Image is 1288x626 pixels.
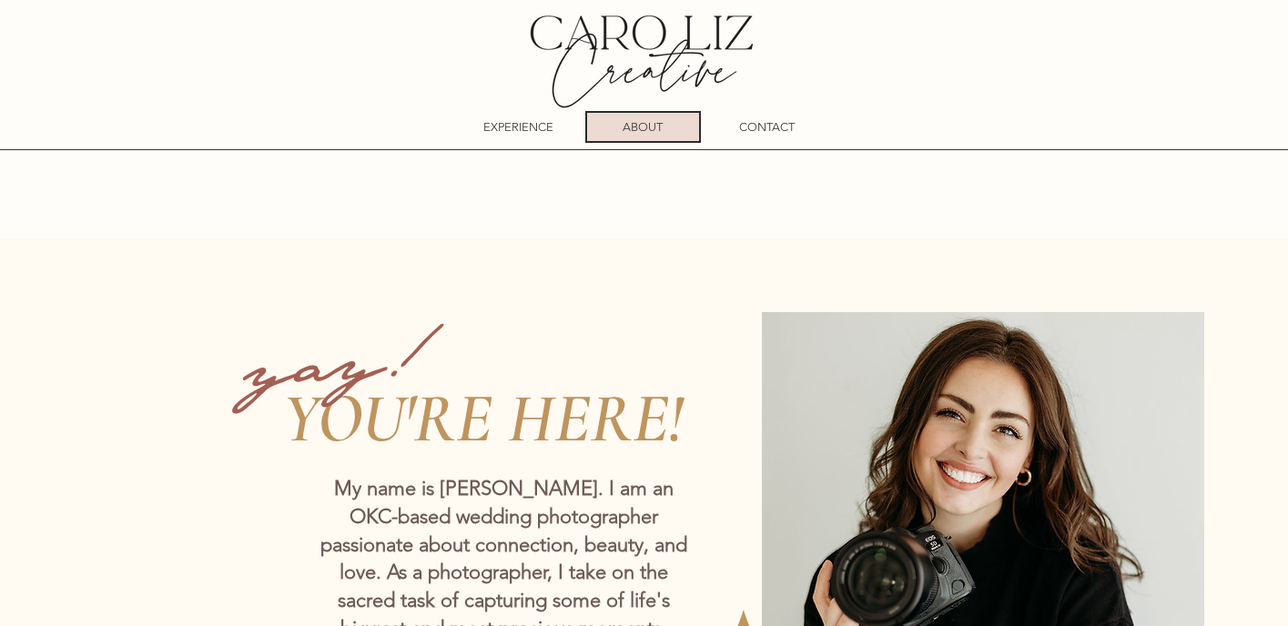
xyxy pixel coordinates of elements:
[739,113,795,141] p: CONTACT
[710,111,825,143] a: CONTACT
[585,111,701,143] a: ABOUT
[623,113,663,141] p: ABOUT
[283,378,683,460] span: YOU'RE HERE!
[236,295,431,413] span: yay!
[483,113,553,141] p: EXPERIENCE
[456,111,829,143] nav: Site
[461,111,576,143] a: EXPERIENCE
